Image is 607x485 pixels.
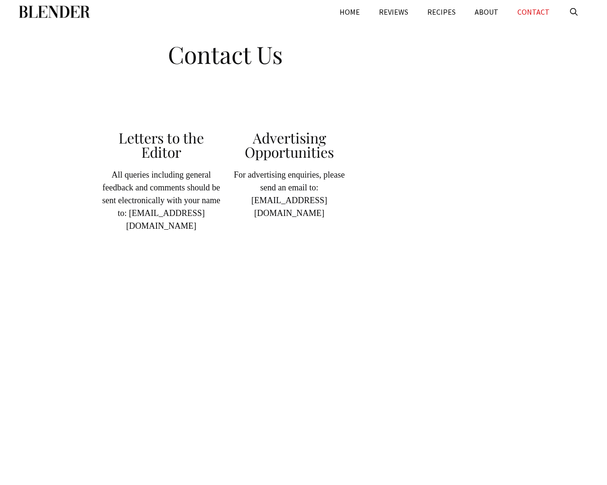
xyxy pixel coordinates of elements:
[26,33,424,71] h1: Contact Us
[230,131,349,159] h2: Advertising Opportunities
[102,169,221,233] p: All queries including general feedback and comments should be sent electronically with your name ...
[230,169,349,220] p: For advertising enquiries, please send an email to: [EMAIL_ADDRESS][DOMAIN_NAME]
[102,131,221,159] h2: Letters to the Editor
[446,38,574,322] iframe: Advertisement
